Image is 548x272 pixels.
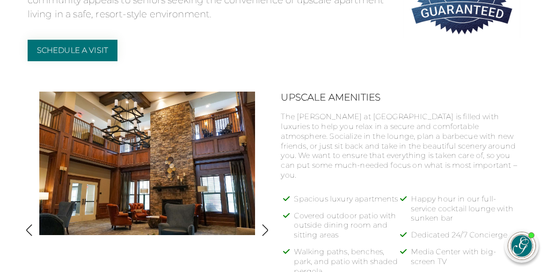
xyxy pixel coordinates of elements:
[23,224,36,236] img: Show previous
[363,21,539,220] iframe: iframe
[23,224,36,238] button: Show previous
[259,224,271,236] img: Show next
[294,194,403,211] li: Spacious luxury apartments
[281,92,520,103] h2: Upscale Amenities
[294,211,403,247] li: Covered outdoor patio with outside dining room and sitting areas
[28,40,118,61] a: Schedule a Visit
[508,232,535,259] img: avatar
[259,224,271,238] button: Show next
[411,230,520,247] li: Dedicated 24/7 Concierge
[281,112,520,180] p: The [PERSON_NAME] at [GEOGRAPHIC_DATA] is filled with luxuries to help you relax in a secure and ...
